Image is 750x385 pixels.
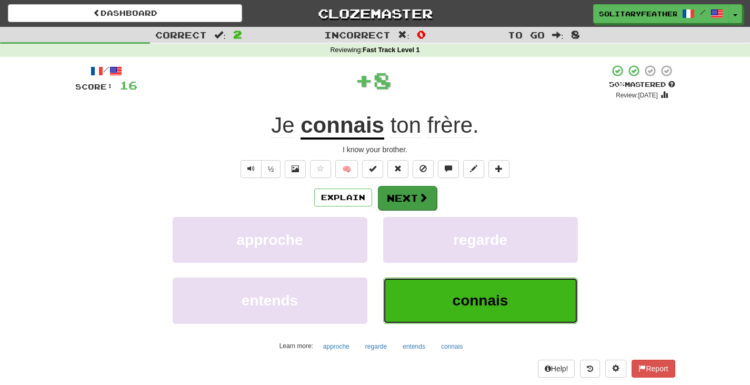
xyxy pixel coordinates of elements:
span: 8 [373,67,392,93]
span: : [552,31,564,40]
span: approche [236,232,303,248]
button: Show image (alt+x) [285,160,306,178]
span: frère [427,113,473,138]
small: Review: [DATE] [616,92,658,99]
span: : [214,31,226,40]
button: Report [632,360,675,378]
button: connais [383,278,578,323]
span: 50 % [609,80,625,88]
small: Learn more: [279,342,313,350]
span: 2 [233,28,242,41]
span: Incorrect [324,29,391,40]
span: . [384,113,479,138]
u: connais [301,113,384,140]
a: Dashboard [8,4,242,22]
span: connais [453,292,508,309]
span: + [355,64,373,96]
button: regarde [383,217,578,263]
button: Help! [538,360,575,378]
span: 16 [119,78,137,92]
span: / [700,8,705,16]
span: : [398,31,409,40]
span: 0 [417,28,426,41]
button: connais [435,339,468,354]
div: Mastered [609,80,675,90]
button: entends [173,278,367,323]
button: Play sentence audio (ctl+space) [241,160,262,178]
span: SolitaryFeather3568 [599,9,677,18]
button: approche [317,339,355,354]
div: / [75,64,137,77]
span: To go [508,29,545,40]
button: Favorite sentence (alt+f) [310,160,331,178]
span: Score: [75,82,113,91]
button: Add to collection (alt+a) [488,160,509,178]
button: Ignore sentence (alt+i) [413,160,434,178]
button: Edit sentence (alt+d) [463,160,484,178]
a: Clozemaster [258,4,492,23]
span: ton [391,113,421,138]
button: Round history (alt+y) [580,360,600,378]
strong: Fast Track Level 1 [363,46,420,54]
button: approche [173,217,367,263]
button: Reset to 0% Mastered (alt+r) [387,160,408,178]
div: I know your brother. [75,144,675,155]
button: entends [397,339,431,354]
span: Correct [155,29,207,40]
button: Discuss sentence (alt+u) [438,160,459,178]
span: Je [271,113,294,138]
button: Set this sentence to 100% Mastered (alt+m) [362,160,383,178]
span: regarde [453,232,507,248]
a: SolitaryFeather3568 / [593,4,729,23]
button: ½ [261,160,281,178]
button: Next [378,186,437,210]
span: 8 [571,28,580,41]
button: Explain [314,189,372,206]
div: Text-to-speech controls [238,160,281,178]
button: 🧠 [335,160,358,178]
button: regarde [359,339,393,354]
span: entends [242,292,298,309]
